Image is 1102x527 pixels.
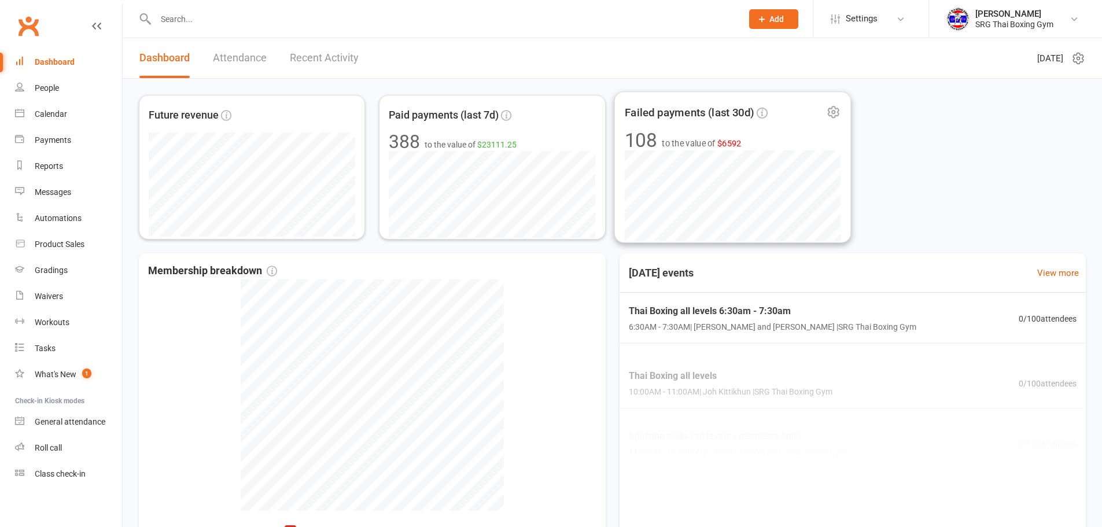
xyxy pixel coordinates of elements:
[1037,266,1079,280] a: View more
[629,429,846,444] span: Sparring class (all levels - members only)
[35,344,56,353] div: Tasks
[15,283,122,309] a: Waivers
[629,368,832,384] span: Thai Boxing all levels
[35,161,63,171] div: Reports
[35,292,63,301] div: Waivers
[975,19,1053,30] div: SRG Thai Boxing Gym
[35,266,68,275] div: Gradings
[35,109,67,119] div: Calendar
[82,368,91,378] span: 1
[15,75,122,101] a: People
[35,318,69,327] div: Workouts
[1019,437,1077,449] span: 0 / 100 attendees
[15,153,122,179] a: Reports
[15,205,122,231] a: Automations
[629,304,916,319] span: Thai Boxing all levels 6:30am - 7:30am
[629,320,916,333] span: 6:30AM - 7:30AM | [PERSON_NAME] and [PERSON_NAME] | SRG Thai Boxing Gym
[35,57,75,67] div: Dashboard
[35,187,71,197] div: Messages
[749,9,798,29] button: Add
[15,309,122,336] a: Workouts
[152,11,734,27] input: Search...
[15,127,122,153] a: Payments
[15,435,122,461] a: Roll call
[35,213,82,223] div: Automations
[14,12,43,40] a: Clubworx
[15,336,122,362] a: Tasks
[425,138,517,151] span: to the value of
[35,135,71,145] div: Payments
[769,14,784,24] span: Add
[624,131,657,150] div: 108
[717,138,741,148] span: $6592
[35,239,84,249] div: Product Sales
[1037,51,1063,65] span: [DATE]
[629,386,832,399] span: 10:00AM - 11:00AM | Joh Kittikhun | SRG Thai Boxing Gym
[35,370,76,379] div: What's New
[1019,312,1077,325] span: 0 / 100 attendees
[35,443,62,452] div: Roll call
[213,38,267,78] a: Attendance
[389,107,499,124] span: Paid payments (last 7d)
[290,38,359,78] a: Recent Activity
[139,38,190,78] a: Dashboard
[15,409,122,435] a: General attendance kiosk mode
[1019,377,1077,390] span: 0 / 100 attendees
[975,9,1053,19] div: [PERSON_NAME]
[148,263,277,279] span: Membership breakdown
[15,101,122,127] a: Calendar
[477,140,517,149] span: $23111.25
[389,132,420,151] div: 388
[15,362,122,388] a: What's New1
[15,257,122,283] a: Gradings
[624,104,754,121] span: Failed payments (last 30d)
[15,231,122,257] a: Product Sales
[35,417,105,426] div: General attendance
[620,263,703,283] h3: [DATE] events
[846,6,878,32] span: Settings
[629,445,846,458] span: 11:30AM - 12:30PM | [PERSON_NAME] | SRG Thai Boxing Gym
[15,461,122,487] a: Class kiosk mode
[946,8,970,31] img: thumb_image1718682644.png
[149,107,219,124] span: Future revenue
[15,49,122,75] a: Dashboard
[35,83,59,93] div: People
[662,137,741,150] span: to the value of
[35,469,86,478] div: Class check-in
[15,179,122,205] a: Messages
